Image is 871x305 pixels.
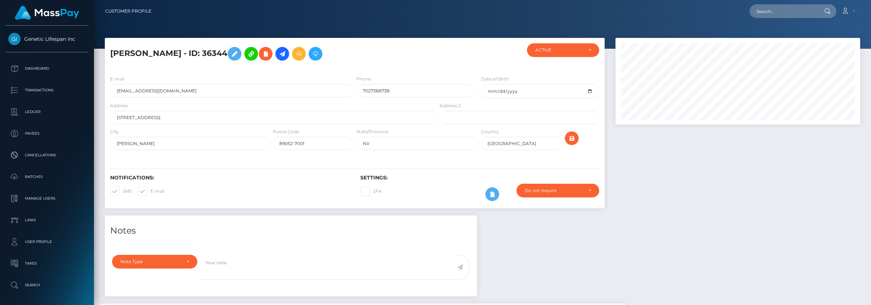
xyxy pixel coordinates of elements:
[8,236,86,247] p: User Profile
[8,193,86,204] p: Manage Users
[5,146,89,164] a: Cancellations
[110,76,124,82] label: E-mail
[110,43,433,64] h5: [PERSON_NAME] - ID: 36344
[8,63,86,74] p: Dashboard
[8,258,86,269] p: Taxes
[5,168,89,186] a: Batches
[8,128,86,139] p: Payees
[275,47,289,61] a: Initiate Payout
[5,211,89,229] a: Links
[750,4,818,18] input: Search...
[5,276,89,294] a: Search
[360,187,382,196] label: 2FA
[481,76,509,82] label: Date of Birth
[8,150,86,161] p: Cancellations
[110,103,128,109] label: Address
[120,259,181,265] div: Note Type
[356,76,371,82] label: Phone
[5,60,89,78] a: Dashboard
[110,187,132,196] label: SMS
[8,280,86,291] p: Search
[5,189,89,208] a: Manage Users
[525,188,583,193] div: Do not require
[481,128,499,135] label: Country
[110,128,119,135] label: City
[527,43,600,57] button: ACTIVE
[138,187,164,196] label: E-mail
[5,254,89,273] a: Taxes
[360,175,600,181] h6: Settings:
[110,175,349,181] h6: Notifications:
[8,171,86,182] p: Batches
[5,233,89,251] a: User Profile
[15,6,79,20] img: MassPay Logo
[5,36,89,42] span: Genetic LIfespan Inc
[516,184,599,197] button: Do not require
[5,103,89,121] a: Ledger
[439,103,461,109] label: Address 2
[5,81,89,99] a: Transactions
[112,255,197,269] button: Note Type
[105,4,151,19] a: Customer Profile
[356,128,389,135] label: State/Province
[8,33,21,45] img: Genetic LIfespan Inc
[5,125,89,143] a: Payees
[8,85,86,96] p: Transactions
[535,47,583,53] div: ACTIVE
[8,215,86,226] p: Links
[110,225,472,237] h4: Notes
[8,106,86,117] p: Ledger
[273,128,299,135] label: Postal Code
